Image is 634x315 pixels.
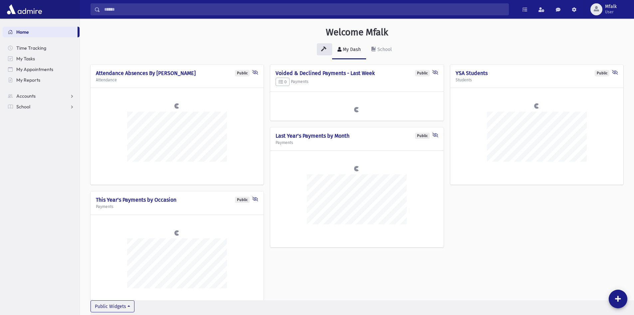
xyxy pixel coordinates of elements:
h5: Payments [276,140,438,145]
a: Home [3,27,78,37]
h4: Attendance Absences By [PERSON_NAME] [96,70,258,76]
span: My Reports [16,77,40,83]
span: Accounts [16,93,36,99]
div: School [376,47,392,52]
div: Public [235,197,250,203]
h4: Last Year's Payments by Month [276,133,438,139]
a: My Reports [3,75,80,85]
h5: Students [456,78,618,82]
span: User [605,9,617,15]
span: Mfalk [605,4,617,9]
span: 0 [279,79,287,84]
a: My Dash [332,41,366,59]
button: Public Widgets [91,300,134,312]
h4: YSA Students [456,70,618,76]
h5: Attendance [96,78,258,82]
button: 0 [276,78,290,86]
div: Public [415,133,430,139]
a: My Appointments [3,64,80,75]
a: School [3,101,80,112]
span: My Appointments [16,66,53,72]
a: My Tasks [3,53,80,64]
h5: Payments [96,204,258,209]
span: Home [16,29,29,35]
img: AdmirePro [5,3,44,16]
div: My Dash [341,47,361,52]
a: School [366,41,397,59]
h4: Voided & Declined Payments - Last Week [276,70,438,76]
div: Public [595,70,609,76]
a: Accounts [3,91,80,101]
div: Public [235,70,250,76]
span: School [16,104,30,110]
h3: Welcome Mfalk [326,27,388,38]
h5: Payments [276,78,438,86]
span: My Tasks [16,56,35,62]
input: Search [100,3,509,15]
span: Time Tracking [16,45,46,51]
a: Time Tracking [3,43,80,53]
div: Public [415,70,430,76]
h4: This Year's Payments by Occasion [96,197,258,203]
